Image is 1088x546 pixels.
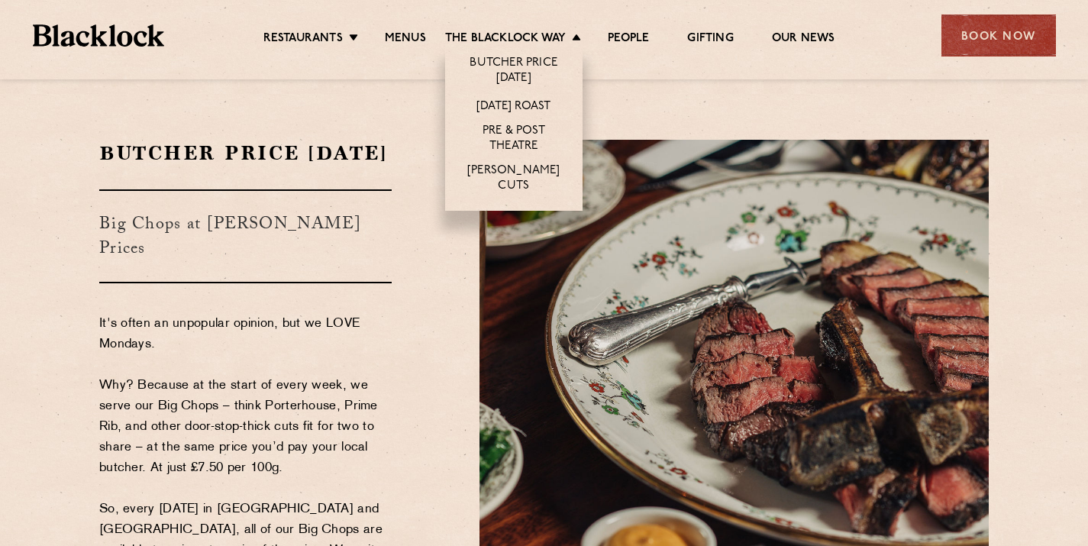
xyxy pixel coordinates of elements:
a: The Blacklock Way [445,31,566,48]
a: Butcher Price [DATE] [460,56,567,88]
h2: Butcher Price [DATE] [99,140,392,166]
a: Gifting [687,31,733,48]
a: Restaurants [263,31,343,48]
a: [PERSON_NAME] Cuts [460,163,567,195]
a: Our News [772,31,835,48]
div: Book Now [941,15,1056,57]
a: [DATE] Roast [476,99,550,116]
img: BL_Textured_Logo-footer-cropped.svg [33,24,165,47]
h3: Big Chops at [PERSON_NAME] Prices [99,189,392,283]
a: Pre & Post Theatre [460,124,567,156]
a: Menus [385,31,426,48]
a: People [608,31,649,48]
